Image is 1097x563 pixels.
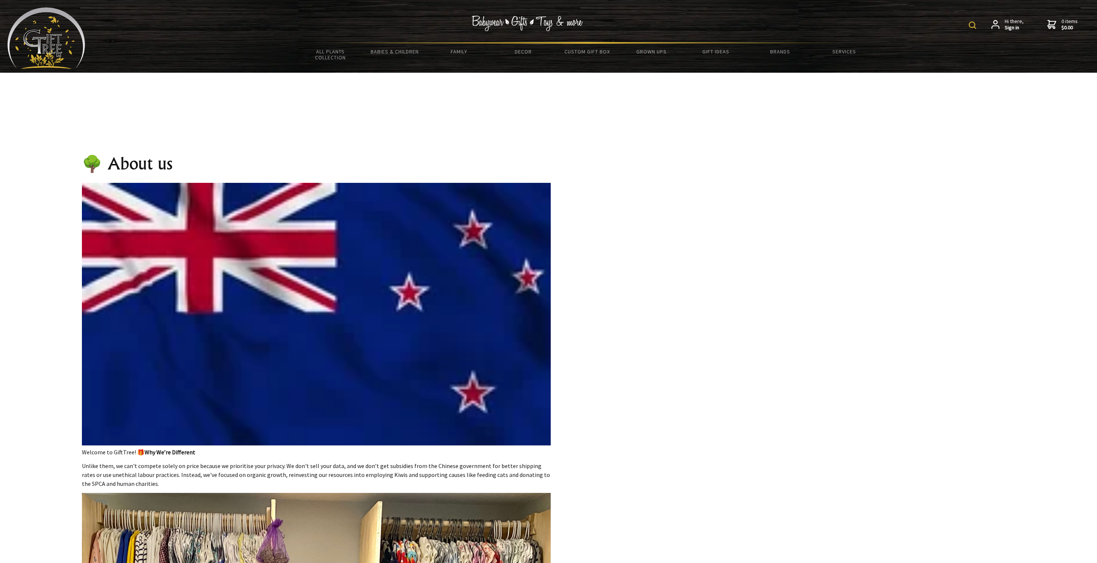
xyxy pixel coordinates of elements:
[748,44,812,59] a: Brands
[491,44,555,59] a: Decor
[1061,18,1078,31] span: 0 items
[1005,24,1024,31] strong: Sign in
[145,448,195,456] strong: Why We’re Different
[1005,18,1024,31] span: Hi there,
[298,44,362,65] a: All Plants Collection
[7,7,85,69] img: Babyware - Gifts - Toys and more...
[427,44,491,59] a: Family
[991,18,1024,31] a: Hi there,Sign in
[812,44,876,59] a: Services
[555,44,619,59] a: Custom Gift Box
[471,16,583,31] img: Babywear - Gifts - Toys & more
[82,155,551,172] h1: 🌳 About us
[82,461,551,488] p: Unlike them, we can't compete solely on price because we prioritise your privacy. We don't sell y...
[362,44,427,59] a: Babies & Children
[969,22,976,29] img: product search
[684,44,748,59] a: Gift Ideas
[82,183,551,457] p: Welcome to GiftTree! 🎁
[620,44,684,59] a: Grown Ups
[1061,24,1078,31] strong: $0.00
[1047,18,1078,31] a: 0 items$0.00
